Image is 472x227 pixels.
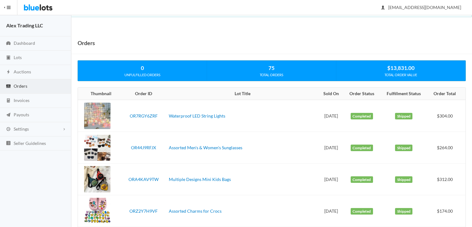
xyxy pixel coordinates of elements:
[14,55,22,60] span: Lots
[169,145,242,150] a: Assorted Men's & Women's Sunglasses
[5,41,11,47] ion-icon: speedometer
[428,88,465,100] th: Order Total
[14,69,31,74] span: Auctions
[169,113,225,118] a: Waterproof LED String Lights
[5,98,11,104] ion-icon: calculator
[14,112,29,117] span: Payouts
[319,132,344,164] td: [DATE]
[336,72,465,78] div: TOTAL ORDER VALUE
[129,208,158,214] a: ORZ2Y7H9VF
[14,141,46,146] span: Seller Guidelines
[5,84,11,90] ion-icon: cash
[351,113,373,120] label: Completed
[128,177,159,182] a: ORA4KAV9TW
[395,113,412,120] label: Shipped
[381,5,461,10] span: [EMAIL_ADDRESS][DOMAIN_NAME]
[130,113,158,118] a: OR7RGY6ZRF
[351,145,373,151] label: Completed
[78,38,95,48] h1: Orders
[344,88,380,100] th: Order Status
[319,88,344,100] th: Sold On
[319,195,344,227] td: [DATE]
[268,65,275,71] strong: 75
[319,164,344,195] td: [DATE]
[6,22,43,28] strong: Alex Trading LLC
[395,176,412,183] label: Shipped
[5,127,11,132] ion-icon: cog
[380,5,386,11] ion-icon: person
[395,145,412,151] label: Shipped
[169,208,222,214] a: Assorted Charms for Crocs
[166,88,318,100] th: Lot Title
[428,100,465,132] td: $304.00
[169,177,231,182] a: Multiple Designs Mini Kids Bags
[207,72,336,78] div: TOTAL ORDERS
[5,55,11,61] ion-icon: clipboard
[351,208,373,215] label: Completed
[387,65,415,71] strong: $13,831.00
[5,112,11,118] ion-icon: paper plane
[428,132,465,164] td: $264.00
[380,88,428,100] th: Fulfillment Status
[141,65,144,71] strong: 0
[395,208,412,215] label: Shipped
[351,176,373,183] label: Completed
[14,83,27,89] span: Orders
[5,69,11,75] ion-icon: flash
[14,126,29,132] span: Settings
[14,40,35,46] span: Dashboard
[5,141,11,146] ion-icon: list box
[319,100,344,132] td: [DATE]
[428,195,465,227] td: $174.00
[78,88,121,100] th: Thumbnail
[428,164,465,195] td: $312.00
[121,88,167,100] th: Order ID
[78,72,207,78] div: UNFULFILLED ORDERS
[14,98,29,103] span: Invoices
[131,145,156,150] a: OR44J9RFJX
